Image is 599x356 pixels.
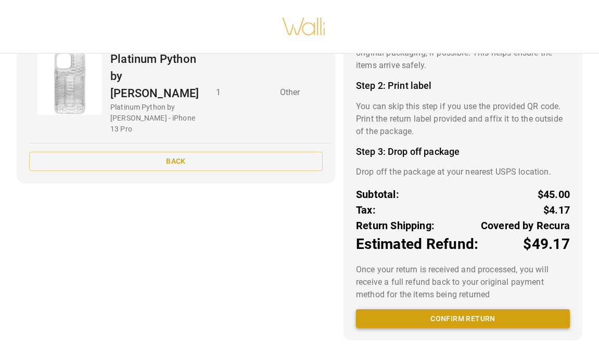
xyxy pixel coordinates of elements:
p: Platinum Python by [PERSON_NAME] - iPhone 13 Pro [110,102,199,135]
p: Return Shipping: [356,218,435,233]
p: Drop off the package at your nearest USPS location. [356,166,570,178]
p: Once your return is received and processed, you will receive a full refund back to your original ... [356,263,570,301]
h4: Step 3: Drop off package [356,146,570,157]
img: walli-inc.myshopify.com [282,4,326,49]
p: 1 [216,86,263,99]
p: Tax: [356,202,376,218]
p: Covered by Recura [481,218,570,233]
h4: Step 2: Print label [356,80,570,91]
p: Subtotal: [356,187,399,202]
p: Estimated Refund: [356,233,478,255]
p: $45.00 [538,187,570,202]
button: Back [29,152,323,171]
p: Other [280,86,322,99]
button: Confirm return [356,309,570,328]
p: Platinum Python by [PERSON_NAME] [110,50,199,102]
p: Carefully package the items you are returning in the original packaging, if possible. This helps ... [356,34,570,72]
p: $49.17 [523,233,570,255]
p: You can skip this step if you use the provided QR code. Print the return label provided and affix... [356,100,570,138]
p: $4.17 [543,202,570,218]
